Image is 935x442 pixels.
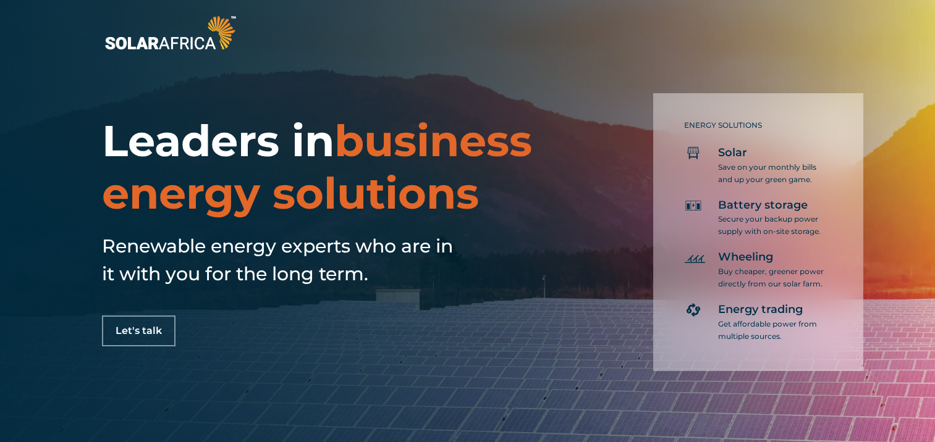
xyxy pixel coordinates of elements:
span: Wheeling [718,250,773,265]
p: Buy cheaper, greener power directly from our solar farm. [718,265,826,290]
h5: ENERGY SOLUTIONS [684,121,826,130]
p: Get affordable power from multiple sources. [718,318,826,343]
h1: Leaders in [102,115,548,220]
span: business energy solutions [102,114,532,220]
span: Energy trading [718,302,803,317]
p: Secure your backup power supply with on-site storage. [718,213,826,238]
span: Solar [718,146,747,161]
span: Battery storage [718,198,808,213]
a: Let's talk [102,315,176,346]
h5: Renewable energy experts who are in it with you for the long term. [102,232,460,288]
p: Save on your monthly bills and up your green game. [718,161,826,186]
span: Let's talk [116,326,162,336]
